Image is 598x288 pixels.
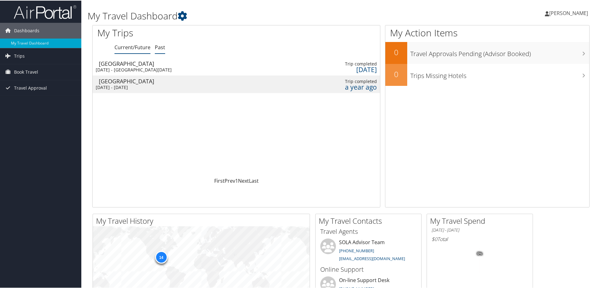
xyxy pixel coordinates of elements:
span: Dashboards [14,22,39,38]
h2: My Travel Contacts [319,215,421,226]
a: Past [155,43,165,50]
h2: 0 [385,68,407,79]
a: [EMAIL_ADDRESS][DOMAIN_NAME] [339,255,405,261]
h2: My Travel Spend [430,215,533,226]
div: [DATE] [317,66,377,72]
tspan: 0% [477,251,482,255]
div: [DATE] - [GEOGRAPHIC_DATA][DATE] [96,66,179,72]
h1: My Action Items [385,26,589,39]
h1: My Trips [97,26,256,39]
h6: Total [432,235,528,242]
span: Trips [14,48,25,63]
a: [PHONE_NUMBER] [339,247,374,253]
div: Trip completed [317,60,377,66]
a: Prev [225,177,235,184]
div: [DATE] - [DATE] [96,84,179,90]
img: airportal-logo.png [14,4,76,19]
h1: My Travel Dashboard [88,9,425,22]
span: $0 [432,235,437,242]
h3: Travel Approvals Pending (Advisor Booked) [410,46,589,58]
h6: [DATE] - [DATE] [432,227,528,233]
a: 0Travel Approvals Pending (Advisor Booked) [385,41,589,63]
a: 1 [235,177,238,184]
div: Trip completed [317,78,377,84]
li: SOLA Advisor Team [317,238,420,264]
h2: My Travel History [96,215,310,226]
div: 14 [155,250,167,263]
span: [PERSON_NAME] [549,9,588,16]
h3: Trips Missing Hotels [410,68,589,80]
a: [PERSON_NAME] [545,3,594,22]
span: Book Travel [14,64,38,79]
div: a year ago [317,84,377,89]
a: 0Trips Missing Hotels [385,63,589,85]
a: Next [238,177,249,184]
h2: 0 [385,46,407,57]
a: First [214,177,225,184]
div: [GEOGRAPHIC_DATA] [99,78,182,83]
a: Current/Future [114,43,150,50]
span: Travel Approval [14,80,47,95]
div: [GEOGRAPHIC_DATA] [99,60,182,66]
h3: Travel Agents [320,227,417,235]
h3: Online Support [320,264,417,273]
a: Last [249,177,259,184]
